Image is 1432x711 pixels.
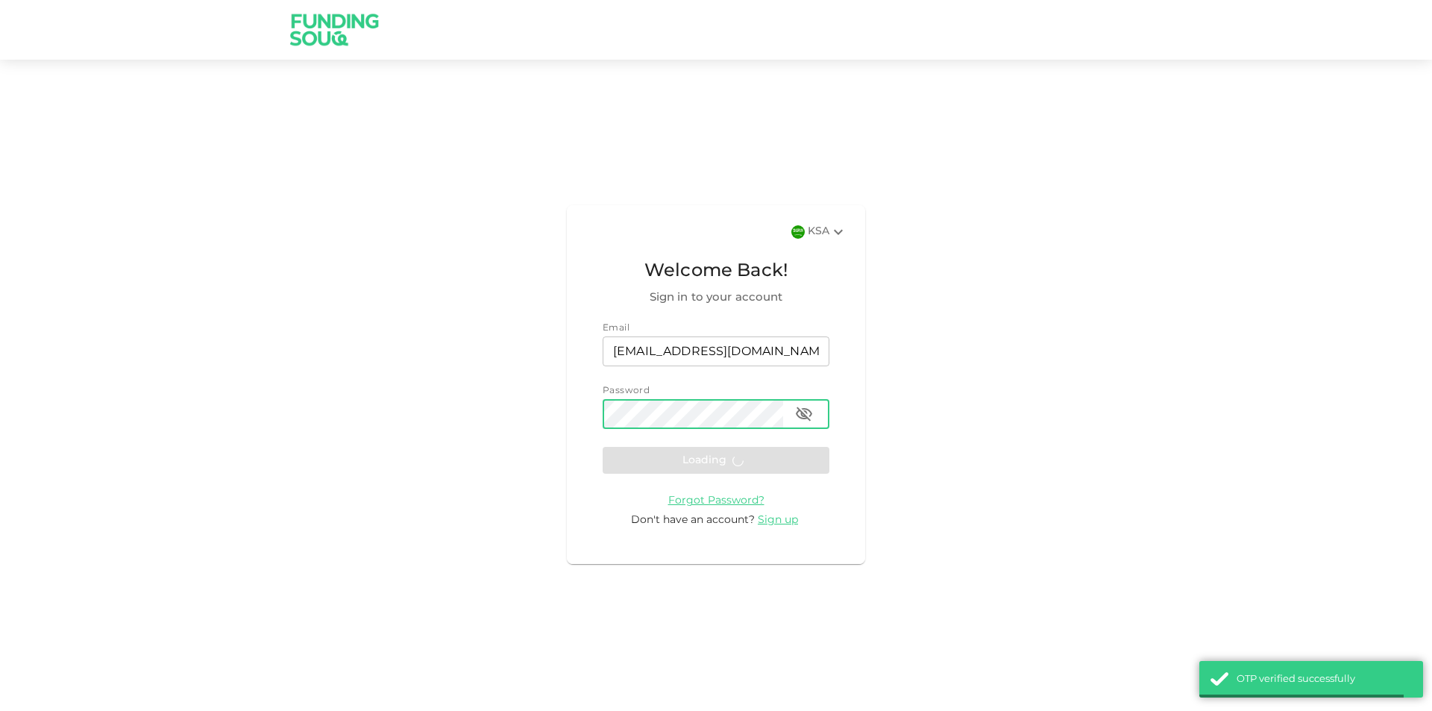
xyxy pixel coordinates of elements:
[603,289,829,307] span: Sign in to your account
[603,399,783,429] input: password
[791,225,805,239] img: flag-sa.b9a346574cdc8950dd34b50780441f57.svg
[668,495,764,506] a: Forgot Password?
[1237,672,1412,687] div: OTP verified successfully
[631,515,755,525] span: Don't have an account?
[603,324,629,333] span: Email
[603,336,829,366] input: email
[603,386,650,395] span: Password
[808,223,847,241] div: KSA
[758,515,798,525] span: Sign up
[603,257,829,286] span: Welcome Back!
